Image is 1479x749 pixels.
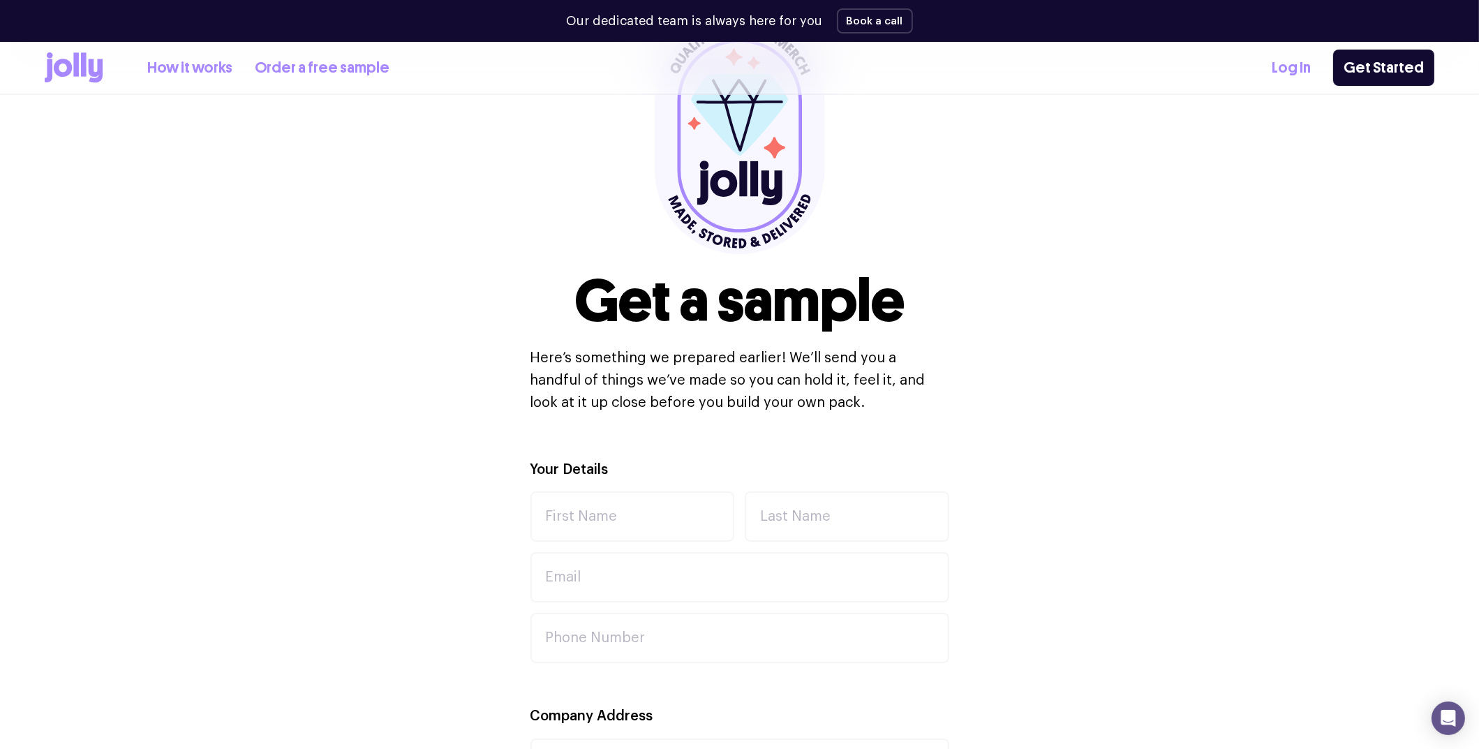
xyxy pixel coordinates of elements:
div: Open Intercom Messenger [1432,702,1465,735]
a: Order a free sample [255,57,389,80]
p: Here’s something we prepared earlier! We’ll send you a handful of things we’ve made so you can ho... [530,347,949,414]
a: How it works [147,57,232,80]
p: Our dedicated team is always here for you [567,12,823,31]
h1: Get a sample [574,272,905,330]
button: Book a call [837,8,913,34]
label: Your Details [530,460,609,480]
a: Get Started [1333,50,1434,86]
label: Company Address [530,706,653,727]
a: Log In [1272,57,1311,80]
